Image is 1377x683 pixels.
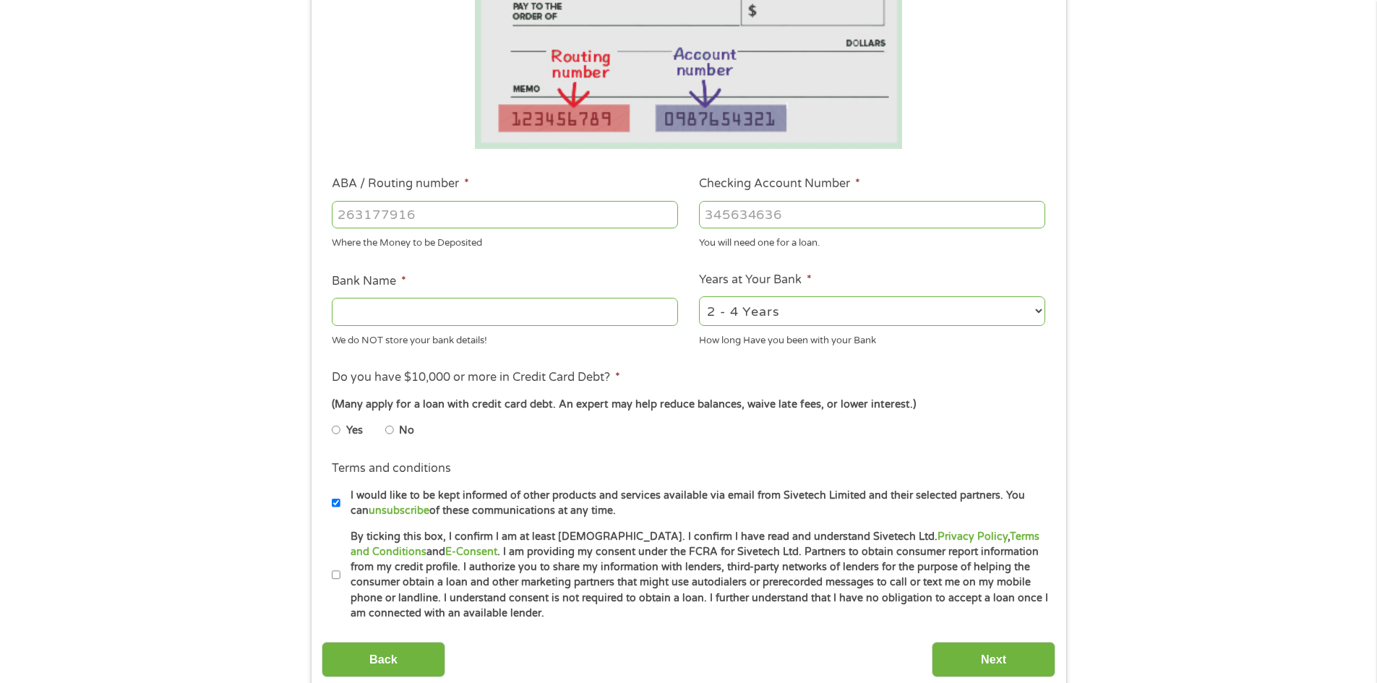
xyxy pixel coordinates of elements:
input: Next [932,642,1055,677]
label: I would like to be kept informed of other products and services available via email from Sivetech... [340,488,1050,519]
input: Back [322,642,445,677]
label: Checking Account Number [699,176,860,192]
a: E-Consent [445,546,497,558]
label: ABA / Routing number [332,176,469,192]
label: By ticking this box, I confirm I am at least [DEMOGRAPHIC_DATA]. I confirm I have read and unders... [340,529,1050,622]
div: We do NOT store your bank details! [332,328,678,348]
label: Yes [346,423,363,439]
label: Years at Your Bank [699,272,812,288]
label: Bank Name [332,274,406,289]
div: (Many apply for a loan with credit card debt. An expert may help reduce balances, waive late fees... [332,397,1044,413]
a: Privacy Policy [938,530,1008,543]
div: Where the Money to be Deposited [332,231,678,251]
label: Do you have $10,000 or more in Credit Card Debt? [332,370,620,385]
div: How long Have you been with your Bank [699,328,1045,348]
input: 345634636 [699,201,1045,228]
a: unsubscribe [369,504,429,517]
label: Terms and conditions [332,461,451,476]
a: Terms and Conditions [351,530,1039,558]
input: 263177916 [332,201,678,228]
label: No [399,423,414,439]
div: You will need one for a loan. [699,231,1045,251]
